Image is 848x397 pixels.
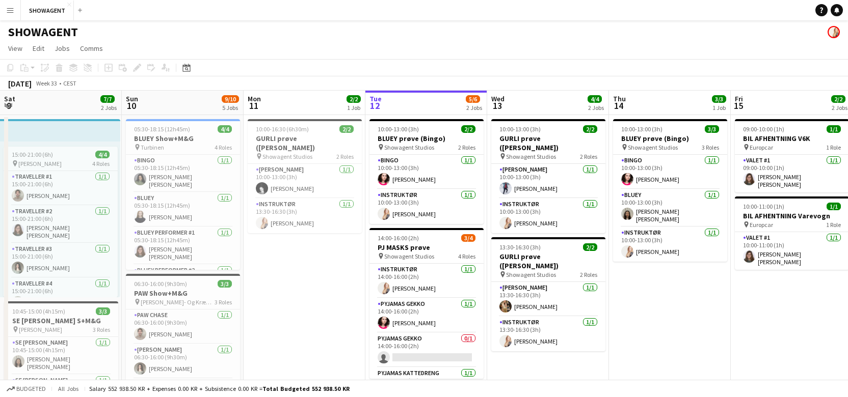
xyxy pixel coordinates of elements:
span: 10:00-13:00 (3h) [621,125,662,133]
div: 2 Jobs [466,104,482,111]
span: Sat [4,94,15,103]
span: 3/4 [461,234,475,242]
span: 2/2 [461,125,475,133]
app-job-card: 15:00-21:00 (6h)4/4 [PERSON_NAME]4 RolesTraveller #11/115:00-21:00 (6h)[PERSON_NAME]Traveller #21... [4,147,118,297]
app-card-role: INSTRUKTØR1/110:00-13:00 (3h)[PERSON_NAME] [491,198,605,233]
span: Comms [80,44,103,53]
span: 10:00-11:00 (1h) [743,203,784,210]
app-card-role: BINGO1/110:00-13:00 (3h)[PERSON_NAME] [369,155,484,189]
span: 3 Roles [215,298,232,306]
button: Budgeted [5,383,47,394]
span: Showagent Studios [628,144,678,151]
div: 1 Job [347,104,360,111]
span: Fri [735,94,743,103]
app-card-role: INSTRUKTØR1/113:30-16:30 (3h)[PERSON_NAME] [248,198,362,233]
span: Thu [613,94,626,103]
span: Europcar [750,221,773,229]
span: 2/2 [583,243,597,251]
span: 4 Roles [458,252,475,260]
a: Edit [29,42,48,55]
h3: SE [PERSON_NAME] S+M&G [4,316,118,325]
span: Showagent Studios [384,252,434,260]
span: [PERSON_NAME] [18,160,62,167]
h3: BLUEY Show+M&G [126,134,240,143]
app-job-card: 10:00-13:00 (3h)3/3BLUEY prøve (Bingo) Showagent Studios3 RolesBINGO1/110:00-13:00 (3h)[PERSON_NA... [613,119,727,262]
div: [DATE] [8,78,32,89]
app-card-role: [PERSON_NAME]1/106:30-16:00 (9h30m)[PERSON_NAME] [126,344,240,379]
div: 10:00-13:00 (3h)2/2GURLI prøve ([PERSON_NAME]) Showagent Studios2 Roles[PERSON_NAME]1/110:00-13:0... [491,119,605,233]
span: 3/3 [705,125,719,133]
span: 15:00-21:00 (6h) [12,151,53,158]
app-card-role: Traveller #41/115:00-21:00 (6h)[PERSON_NAME] [PERSON_NAME] [4,278,118,316]
span: 4/4 [218,125,232,133]
app-card-role: PYJAMAS GEKKO0/114:00-16:00 (2h) [369,333,484,367]
div: Salary 552 938.50 KR + Expenses 0.00 KR + Subsistence 0.00 KR = [89,385,350,392]
app-card-role: BINGO1/110:00-13:00 (3h)[PERSON_NAME] [613,155,727,189]
span: Mon [248,94,261,103]
span: 13:30-16:30 (3h) [499,243,541,251]
h3: GURLI prøve ([PERSON_NAME]) [248,134,362,152]
span: 3/3 [712,95,726,103]
app-card-role: BINGO1/105:30-18:15 (12h45m)[PERSON_NAME] [PERSON_NAME] [126,155,240,192]
app-card-role: PAW CHASE1/106:30-16:00 (9h30m)[PERSON_NAME] [126,309,240,344]
app-card-role: Traveller #21/115:00-21:00 (6h)[PERSON_NAME] [PERSON_NAME] [PERSON_NAME] [4,206,118,243]
span: 10 [124,100,138,111]
span: 05:30-18:15 (12h45m) [134,125,190,133]
span: 1/1 [827,125,841,133]
span: 2/2 [339,125,354,133]
span: Jobs [55,44,70,53]
span: 10:00-13:00 (3h) [499,125,541,133]
span: Turbinen [141,144,164,151]
span: [PERSON_NAME]- Og Kræmmermarked [141,298,215,306]
h3: GURLI prøve ([PERSON_NAME]) [491,134,605,152]
app-card-role: [PERSON_NAME]1/110:00-13:00 (3h)[PERSON_NAME] [491,164,605,198]
span: Showagent Studios [262,153,312,160]
app-user-avatar: Carolina Lybeck-Nørgaard [828,26,840,38]
app-card-role: BLUEY Performer #11/105:30-18:15 (12h45m)[PERSON_NAME] [PERSON_NAME] [PERSON_NAME] [126,227,240,265]
a: View [4,42,26,55]
span: 15 [733,100,743,111]
span: 4 Roles [215,144,232,151]
span: 1 Role [826,221,841,229]
h3: PJ MASKS prøve [369,243,484,252]
span: 2/2 [347,95,361,103]
span: 3 Roles [702,144,719,151]
span: 13 [490,100,505,111]
app-card-role: INSTRUKTØR1/110:00-13:00 (3h)[PERSON_NAME] [369,189,484,224]
span: 4/4 [95,151,110,158]
span: 2/2 [831,95,845,103]
span: 3 Roles [93,326,110,333]
span: 2 Roles [580,271,597,278]
div: 10:00-16:30 (6h30m)2/2GURLI prøve ([PERSON_NAME]) Showagent Studios2 Roles[PERSON_NAME]1/110:00-1... [248,119,362,233]
span: 10:00-13:00 (3h) [378,125,419,133]
span: Showagent Studios [384,144,434,151]
app-job-card: 10:00-13:00 (3h)2/2BLUEY prøve (Bingo) Showagent Studios2 RolesBINGO1/110:00-13:00 (3h)[PERSON_NA... [369,119,484,224]
app-card-role: [PERSON_NAME]1/110:00-13:00 (3h)[PERSON_NAME] [248,164,362,198]
span: 10:00-16:30 (6h30m) [256,125,309,133]
span: Edit [33,44,44,53]
span: Europcar [750,144,773,151]
span: 3/3 [96,307,110,315]
span: 3/3 [218,280,232,288]
div: 2 Jobs [101,104,117,111]
h3: BLUEY prøve (Bingo) [613,134,727,143]
span: Total Budgeted 552 938.50 KR [262,385,350,392]
a: Comms [76,42,107,55]
span: Showagent Studios [506,153,556,160]
span: 7/7 [100,95,115,103]
span: 1 Role [826,144,841,151]
span: [PERSON_NAME] [19,326,62,333]
span: Tue [369,94,382,103]
span: 09:00-10:00 (1h) [743,125,784,133]
span: View [8,44,22,53]
span: Showagent Studios [506,271,556,278]
app-card-role: INSTRUKTØR1/113:30-16:30 (3h)[PERSON_NAME] [491,317,605,351]
a: Jobs [50,42,74,55]
div: CEST [63,79,76,87]
span: 10:45-15:00 (4h15m) [12,307,65,315]
span: Week 33 [34,79,59,87]
span: 9/10 [222,95,239,103]
app-card-role: Traveller #31/115:00-21:00 (6h)[PERSON_NAME] [4,243,118,278]
h3: BLUEY prøve (Bingo) [369,134,484,143]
